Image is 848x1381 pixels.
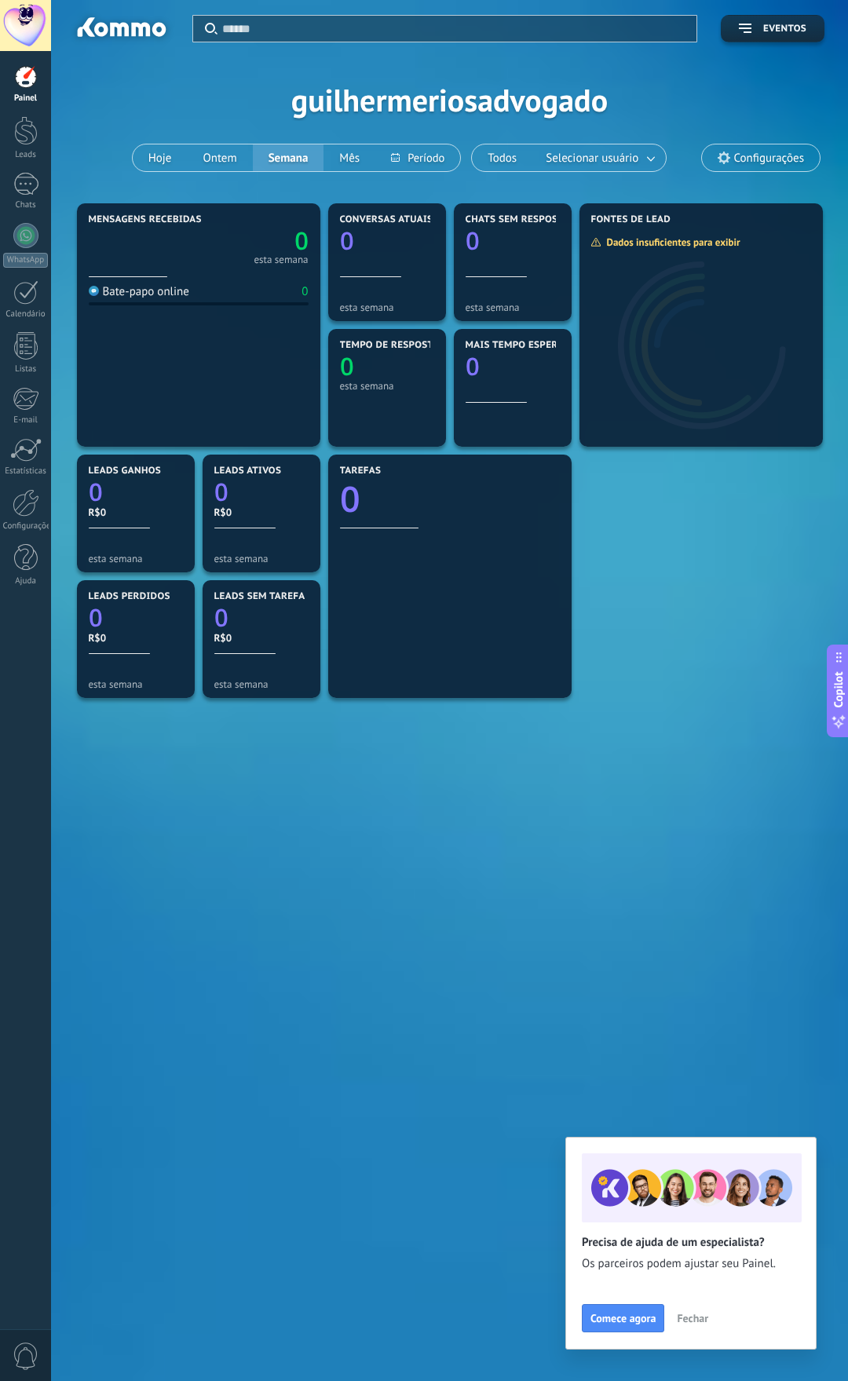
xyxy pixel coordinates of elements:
button: Selecionar usuário [532,144,666,171]
div: esta semana [89,553,183,564]
span: Selecionar usuário [543,148,641,169]
div: Estatísticas [3,466,49,477]
span: Copilot [831,671,846,707]
text: 0 [89,601,103,634]
div: Calendário [3,309,49,320]
span: Fontes de lead [591,214,671,225]
text: 0 [466,225,480,258]
div: 0 [302,284,308,299]
img: Bate-papo online [89,286,99,296]
div: Dados insuficientes para exibir [590,236,751,249]
div: Leads [3,150,49,160]
div: esta semana [466,301,560,313]
span: Fechar [677,1313,708,1324]
a: 0 [214,476,309,509]
text: 0 [340,475,360,523]
button: Comece agora [582,1304,664,1332]
span: Configurações [734,152,804,165]
div: Bate-papo online [89,284,189,299]
text: 0 [340,350,354,383]
button: Fechar [670,1306,715,1330]
span: Tarefas [340,466,382,477]
div: Configurações [3,521,49,532]
div: R$0 [214,631,309,645]
button: Período [375,144,460,171]
button: Hoje [133,144,188,171]
a: 0 [340,475,560,523]
span: Mensagens recebidas [89,214,202,225]
button: Mês [323,144,375,171]
a: 0 [89,476,183,509]
div: Listas [3,364,49,374]
div: R$0 [89,506,183,519]
button: Semana [253,144,324,171]
div: Painel [3,93,49,104]
button: Todos [472,144,532,171]
div: esta semana [214,553,309,564]
span: Eventos [763,24,806,35]
span: Tempo de resposta [340,340,440,351]
span: Os parceiros podem ajustar seu Painel. [582,1256,800,1272]
div: esta semana [254,256,308,264]
button: Ontem [187,144,252,171]
div: E-mail [3,415,49,426]
text: 0 [294,225,309,258]
span: Leads sem tarefas [214,591,311,602]
div: Chats [3,200,49,210]
h2: Precisa de ajuda de um especialista? [582,1235,800,1250]
div: esta semana [89,678,183,690]
text: 0 [214,601,228,634]
span: Chats sem respostas [466,214,576,225]
div: esta semana [214,678,309,690]
span: Leads perdidos [89,591,170,602]
text: 0 [340,225,354,258]
div: R$0 [89,631,183,645]
a: 0 [89,601,183,634]
a: 0 [214,601,309,634]
span: Comece agora [590,1313,656,1324]
div: WhatsApp [3,253,48,268]
div: R$0 [214,506,309,519]
div: esta semana [340,380,434,392]
a: 0 [199,225,309,258]
span: Conversas atuais [340,214,433,225]
span: Mais tempo esperando [466,340,586,351]
button: Eventos [721,15,824,42]
text: 0 [89,476,103,509]
text: 0 [214,476,228,509]
span: Leads ganhos [89,466,162,477]
span: Leads ativos [214,466,282,477]
text: 0 [466,350,480,383]
div: Ajuda [3,576,49,586]
div: esta semana [340,301,434,313]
